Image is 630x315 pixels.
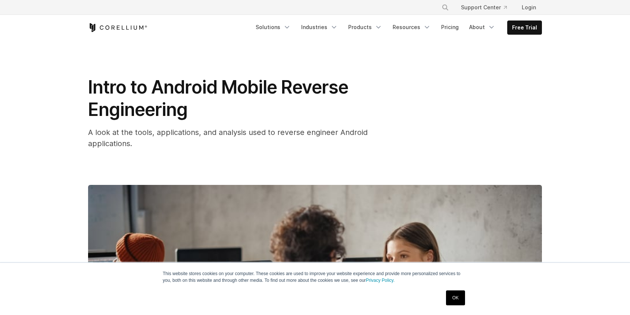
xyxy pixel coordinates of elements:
[88,23,147,32] a: Corellium Home
[251,21,295,34] a: Solutions
[163,270,467,284] p: This website stores cookies on your computer. These cookies are used to improve your website expe...
[508,21,542,34] a: Free Trial
[344,21,387,34] a: Products
[439,1,452,14] button: Search
[88,128,368,148] span: A look at the tools, applications, and analysis used to reverse engineer Android applications.
[88,76,348,120] span: Intro to Android Mobile Reverse Engineering
[388,21,435,34] a: Resources
[366,278,394,283] a: Privacy Policy.
[446,290,465,305] a: OK
[251,21,542,35] div: Navigation Menu
[433,1,542,14] div: Navigation Menu
[516,1,542,14] a: Login
[297,21,342,34] a: Industries
[455,1,513,14] a: Support Center
[437,21,463,34] a: Pricing
[465,21,500,34] a: About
